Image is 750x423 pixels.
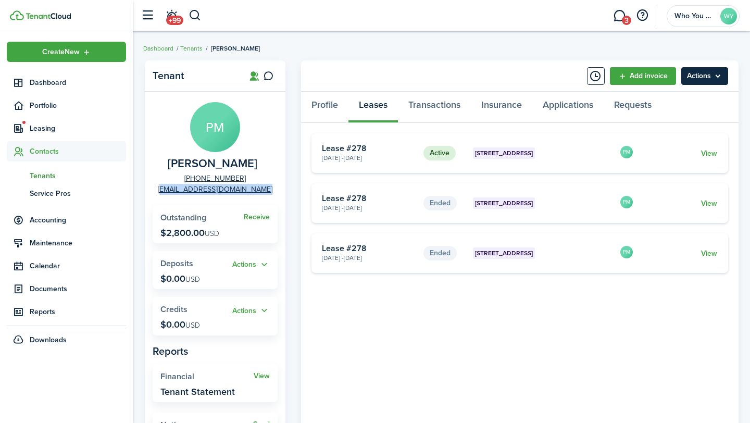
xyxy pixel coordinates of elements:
[189,7,202,24] button: Search
[166,16,183,25] span: +99
[143,44,173,53] a: Dashboard
[232,259,270,271] button: Actions
[322,203,416,213] card-description: [DATE] - [DATE]
[701,198,717,209] a: View
[610,67,676,85] a: Add invoice
[720,8,737,24] avatar-text: WY
[232,305,270,317] button: Open menu
[7,167,126,184] a: Tenants
[205,228,219,239] span: USD
[423,146,456,160] status: Active
[42,48,80,56] span: Create New
[160,319,200,330] p: $0.00
[190,102,240,152] avatar-text: PM
[160,228,219,238] p: $2,800.00
[153,70,236,82] panel-main-title: Tenant
[30,260,126,271] span: Calendar
[681,67,728,85] menu-btn: Actions
[30,215,126,226] span: Accounting
[30,306,126,317] span: Reports
[322,253,416,263] card-description: [DATE] - [DATE]
[475,148,533,158] span: [STREET_ADDRESS]
[160,257,193,269] span: Deposits
[30,188,126,199] span: Service Pros
[160,273,200,284] p: $0.00
[30,123,126,134] span: Leasing
[604,92,662,123] a: Requests
[471,92,532,123] a: Insurance
[232,305,270,317] button: Actions
[211,44,260,53] span: [PERSON_NAME]
[701,148,717,159] a: View
[622,16,631,25] span: 3
[185,274,200,285] span: USD
[30,170,126,181] span: Tenants
[161,3,181,29] a: Notifications
[587,67,605,85] button: Timeline
[322,153,416,163] card-description: [DATE] - [DATE]
[168,157,257,170] span: Pedro Marroquin
[322,194,416,203] card-title: Lease #278
[609,3,629,29] a: Messaging
[322,244,416,253] card-title: Lease #278
[681,67,728,85] button: Open menu
[398,92,471,123] a: Transactions
[30,146,126,157] span: Contacts
[30,77,126,88] span: Dashboard
[322,144,416,153] card-title: Lease #278
[160,303,187,315] span: Credits
[254,372,270,380] a: View
[30,334,67,345] span: Downloads
[475,198,533,208] span: [STREET_ADDRESS]
[7,184,126,202] a: Service Pros
[423,246,457,260] status: Ended
[184,173,246,184] a: [PHONE_NUMBER]
[26,13,71,19] img: TenantCloud
[153,343,278,359] panel-main-subtitle: Reports
[674,13,716,20] span: Who You Management LLC
[7,42,126,62] button: Open menu
[301,92,348,123] a: Profile
[160,372,254,381] widget-stats-title: Financial
[30,238,126,248] span: Maintenance
[30,100,126,111] span: Portfolio
[180,44,203,53] a: Tenants
[244,213,270,221] a: Receive
[158,184,272,195] a: [EMAIL_ADDRESS][DOMAIN_NAME]
[185,320,200,331] span: USD
[633,7,651,24] button: Open resource center
[160,387,235,397] widget-stats-description: Tenant Statement
[701,248,717,259] a: View
[7,302,126,322] a: Reports
[532,92,604,123] a: Applications
[10,10,24,20] img: TenantCloud
[232,259,270,271] button: Open menu
[137,6,157,26] button: Open sidebar
[160,211,206,223] span: Outstanding
[423,196,457,210] status: Ended
[7,72,126,93] a: Dashboard
[475,248,533,258] span: [STREET_ADDRESS]
[30,283,126,294] span: Documents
